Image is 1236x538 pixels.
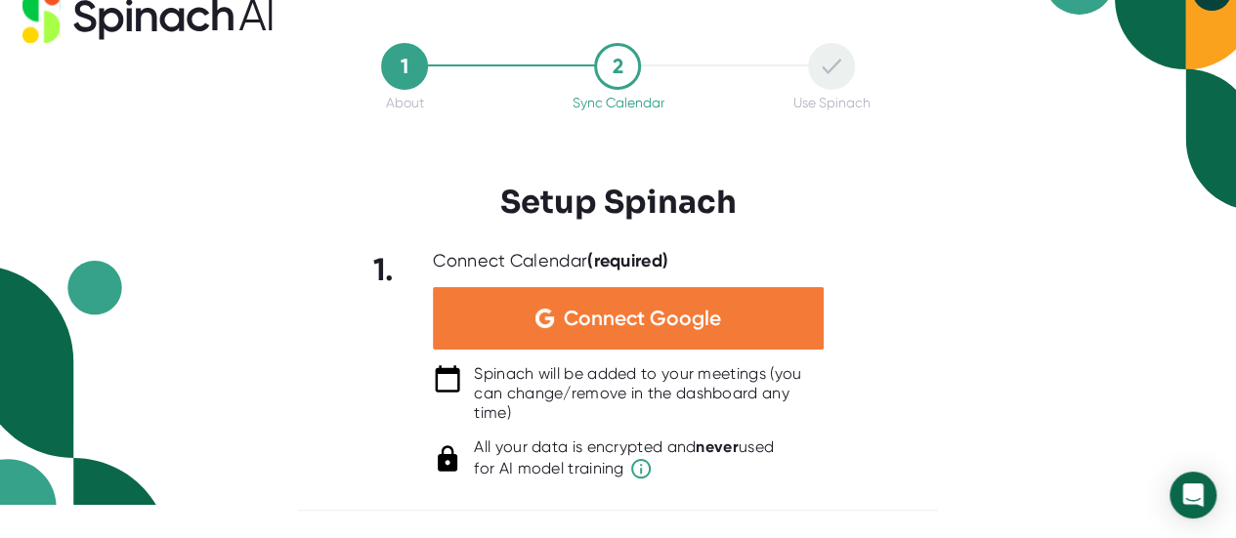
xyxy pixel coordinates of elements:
span: for AI model training [474,457,774,480]
div: Sync Calendar [572,95,663,110]
b: (required) [587,250,668,271]
b: never [696,437,739,456]
div: Use Spinach [792,95,870,110]
div: Spinach will be added to your meetings (you can change/remove in the dashboard any time) [474,364,824,423]
div: 1 [381,43,428,90]
img: Aehbyd4JwY73AAAAAElFTkSuQmCC [535,309,554,328]
span: Connect Google [564,309,721,328]
h3: Setup Spinach [500,184,737,221]
div: All your data is encrypted and used [474,437,774,480]
div: Open Intercom Messenger [1170,472,1216,518]
b: 1. [373,251,395,288]
div: 2 [594,43,641,90]
div: Connect Calendar [433,250,668,272]
div: About [386,95,424,110]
